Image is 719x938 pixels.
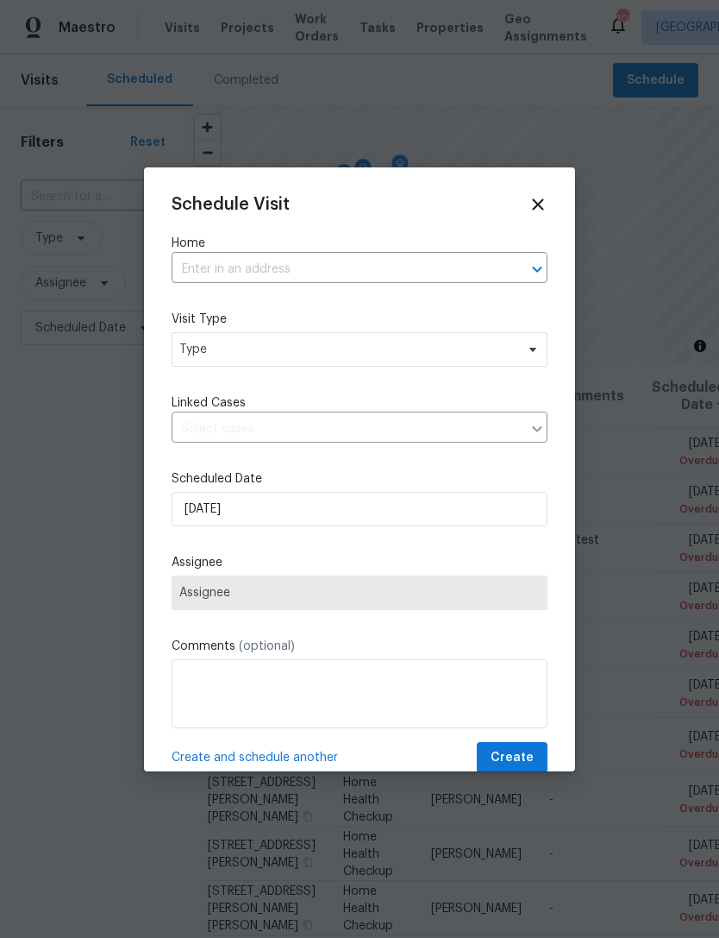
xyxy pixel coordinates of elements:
label: Assignee [172,554,547,571]
span: Create and schedule another [172,749,338,766]
span: Type [179,341,515,358]
input: M/D/YYYY [172,492,547,526]
span: (optional) [239,640,295,652]
span: Assignee [179,586,540,600]
button: Create [477,742,547,774]
label: Comments [172,638,547,655]
label: Scheduled Date [172,470,547,488]
input: Select cases [172,416,522,443]
label: Visit Type [172,311,547,328]
span: Create [491,747,534,769]
label: Home [172,235,547,252]
span: Schedule Visit [172,196,290,213]
button: Open [525,257,549,281]
span: Close [528,195,547,214]
input: Enter in an address [172,256,499,283]
span: Linked Cases [172,394,246,412]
